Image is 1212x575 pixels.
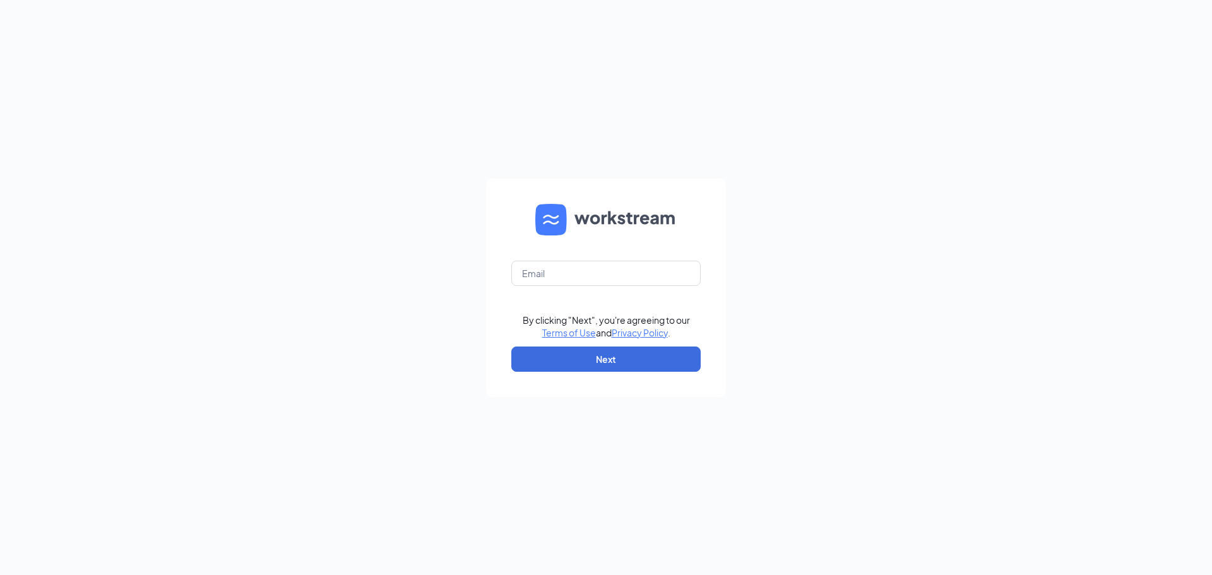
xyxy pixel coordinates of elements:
button: Next [511,347,701,372]
div: By clicking "Next", you're agreeing to our and . [523,314,690,339]
img: WS logo and Workstream text [535,204,677,235]
a: Privacy Policy [612,327,668,338]
input: Email [511,261,701,286]
a: Terms of Use [542,327,596,338]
